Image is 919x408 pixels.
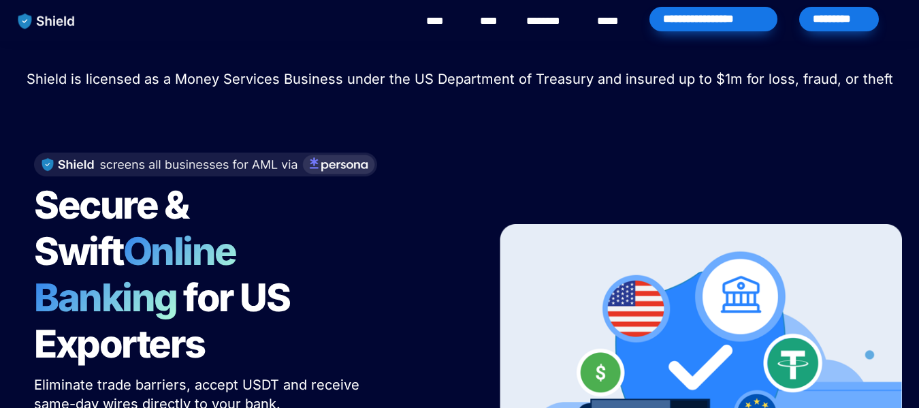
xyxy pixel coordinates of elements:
span: Shield is licensed as a Money Services Business under the US Department of Treasury and insured u... [27,71,893,87]
span: for US Exporters [34,274,296,367]
span: Online Banking [34,228,250,321]
img: website logo [12,7,82,35]
span: Secure & Swift [34,182,195,274]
